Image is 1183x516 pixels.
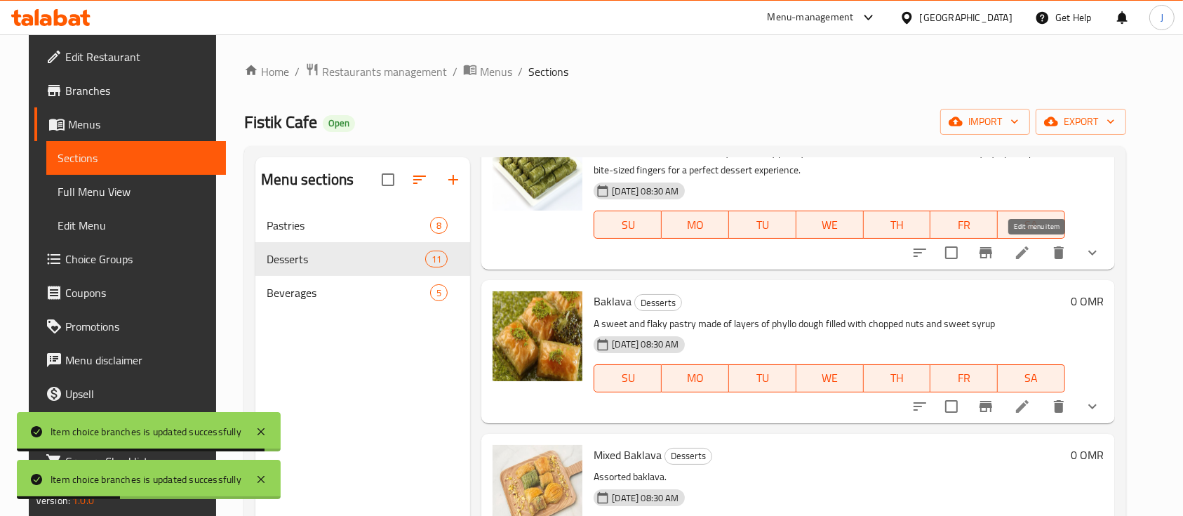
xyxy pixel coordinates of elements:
[244,62,1126,81] nav: breadcrumb
[65,453,215,470] span: Grocery Checklist
[1084,244,1101,261] svg: Show Choices
[936,215,992,235] span: FR
[65,251,215,267] span: Choice Groups
[735,368,791,388] span: TU
[255,203,470,315] nav: Menu sections
[662,364,729,392] button: MO
[255,276,470,310] div: Beverages5
[267,284,430,301] span: Beverages
[869,215,925,235] span: TH
[323,117,355,129] span: Open
[594,315,1065,333] p: A sweet and flaky pastry made of layers of phyllo dough filled with chopped nuts and sweet syrup
[969,390,1003,423] button: Branch-specific-item
[65,385,215,402] span: Upsell
[493,291,582,381] img: Baklava
[46,209,227,242] a: Edit Menu
[930,211,998,239] button: FR
[903,390,937,423] button: sort-choices
[940,109,1030,135] button: import
[403,163,436,197] span: Sort sections
[920,10,1012,25] div: [GEOGRAPHIC_DATA]
[802,215,858,235] span: WE
[34,310,227,343] a: Promotions
[969,236,1003,270] button: Branch-specific-item
[34,343,227,377] a: Menu disclaimer
[34,276,227,310] a: Coupons
[65,318,215,335] span: Promotions
[528,63,568,80] span: Sections
[34,377,227,411] a: Upsell
[665,448,711,464] span: Desserts
[267,217,430,234] span: Pastries
[1042,390,1076,423] button: delete
[322,63,447,80] span: Restaurants management
[1047,113,1115,131] span: export
[936,368,992,388] span: FR
[1076,390,1109,423] button: show more
[998,211,1065,239] button: SA
[937,238,966,267] span: Select to update
[662,211,729,239] button: MO
[255,242,470,276] div: Desserts11
[998,364,1065,392] button: SA
[323,115,355,132] div: Open
[431,286,447,300] span: 5
[295,63,300,80] li: /
[635,295,681,311] span: Desserts
[518,63,523,80] li: /
[493,121,582,211] img: Baklava Fingers Wazir
[606,491,684,505] span: [DATE] 08:30 AM
[1161,10,1163,25] span: J
[864,211,931,239] button: TH
[594,444,662,465] span: Mixed Baklava
[261,169,354,190] h2: Menu sections
[480,63,512,80] span: Menus
[796,364,864,392] button: WE
[903,236,937,270] button: sort-choices
[606,338,684,351] span: [DATE] 08:30 AM
[1003,368,1060,388] span: SA
[34,107,227,141] a: Menus
[930,364,998,392] button: FR
[430,284,448,301] div: items
[951,113,1019,131] span: import
[244,106,317,138] span: Fistik Cafe
[373,165,403,194] span: Select all sections
[34,74,227,107] a: Branches
[46,175,227,209] a: Full Menu View
[768,9,854,26] div: Menu-management
[869,368,925,388] span: TH
[65,48,215,65] span: Edit Restaurant
[1071,291,1104,311] h6: 0 OMR
[802,368,858,388] span: WE
[426,253,447,266] span: 11
[58,150,215,166] span: Sections
[1071,445,1104,465] h6: 0 OMR
[68,116,215,133] span: Menus
[735,215,791,235] span: TU
[51,424,241,439] div: Item choice branches is updated successfully
[729,211,796,239] button: TU
[58,183,215,200] span: Full Menu View
[72,491,94,510] span: 1.0.0
[36,491,70,510] span: Version:
[600,368,656,388] span: SU
[594,468,1065,486] p: Assorted baklava.
[65,352,215,369] span: Menu disclaimer
[431,219,447,232] span: 8
[436,163,470,197] button: Add section
[1084,398,1101,415] svg: Show Choices
[244,63,289,80] a: Home
[267,251,425,267] span: Desserts
[1036,109,1126,135] button: export
[594,144,1065,179] p: : A delectable treat made with layers of flaky pastry filled with nuts and sweetened with honey s...
[600,215,656,235] span: SU
[667,368,723,388] span: MO
[1003,215,1060,235] span: SA
[58,217,215,234] span: Edit Menu
[463,62,512,81] a: Menus
[34,411,227,444] a: Coverage Report
[51,472,241,487] div: Item choice branches is updated successfully
[594,291,631,312] span: Baklava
